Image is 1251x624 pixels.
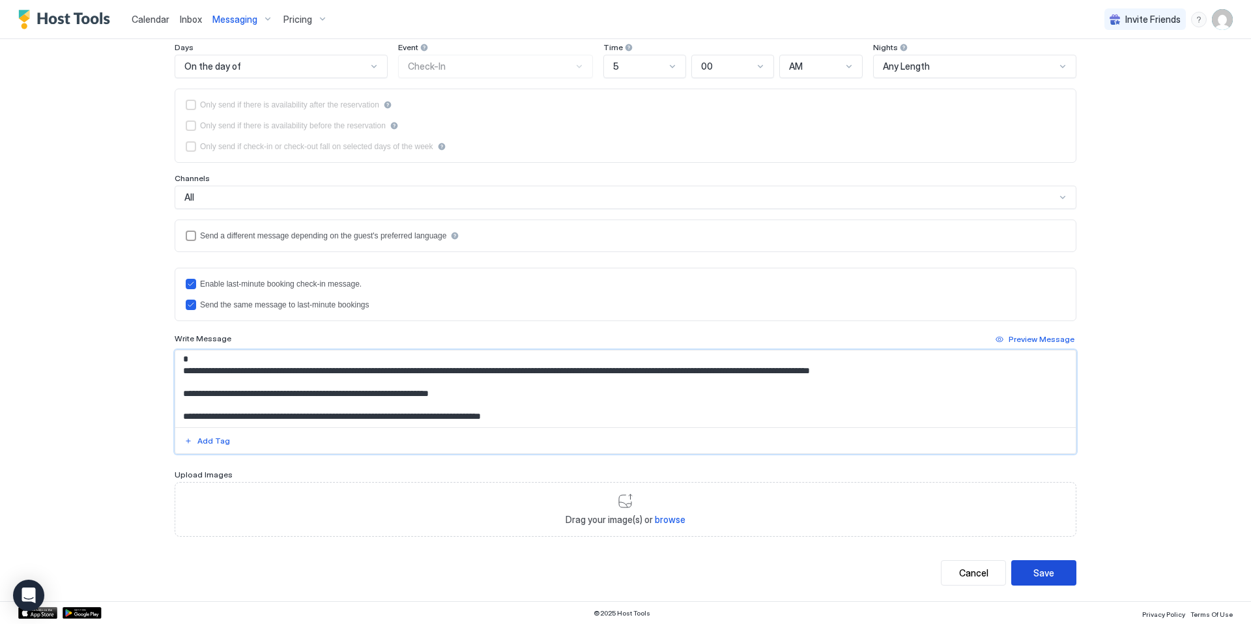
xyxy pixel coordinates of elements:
button: Cancel [941,560,1006,586]
span: Privacy Policy [1142,610,1185,618]
a: Google Play Store [63,607,102,619]
textarea: Input Field [175,350,1076,427]
span: © 2025 Host Tools [594,609,650,617]
div: menu [1191,12,1207,27]
span: 00 [701,61,713,72]
span: Invite Friends [1125,14,1181,25]
span: Days [175,42,194,52]
div: lastMinuteMessageIsTheSame [186,300,1065,310]
div: Send the same message to last-minute bookings [200,300,369,309]
span: Any Length [883,61,930,72]
div: Only send if there is availability after the reservation [200,100,379,109]
span: All [184,191,194,203]
span: Messaging [212,14,257,25]
div: Save [1033,566,1054,580]
span: Channels [175,173,210,183]
div: Cancel [959,566,988,580]
div: lastMinuteMessageEnabled [186,279,1065,289]
span: Calendar [132,14,169,25]
span: Upload Images [175,470,233,479]
span: Pricing [283,14,312,25]
div: Preview Message [1009,333,1074,345]
a: Inbox [180,12,202,26]
span: Nights [873,42,898,52]
span: On the day of [184,61,241,72]
button: Save [1011,560,1076,586]
div: Only send if there is availability before the reservation [200,121,386,130]
span: Time [603,42,623,52]
div: isLimited [186,141,1065,152]
span: Write Message [175,333,231,343]
div: languagesEnabled [186,231,1065,241]
a: App Store [18,607,57,619]
a: Calendar [132,12,169,26]
div: Add Tag [197,435,230,447]
span: Terms Of Use [1190,610,1233,618]
a: Terms Of Use [1190,606,1233,620]
div: afterReservation [186,100,1065,110]
span: 5 [613,61,619,72]
span: AM [789,61,803,72]
div: Only send if check-in or check-out fall on selected days of the week [200,142,433,151]
div: Enable last-minute booking check-in message. [200,279,362,289]
span: Inbox [180,14,202,25]
div: Send a different message depending on the guest's preferred language [200,231,446,240]
button: Preview Message [994,332,1076,347]
button: Add Tag [182,433,232,449]
div: beforeReservation [186,121,1065,131]
div: User profile [1212,9,1233,30]
span: browse [655,514,685,525]
a: Privacy Policy [1142,606,1185,620]
a: Host Tools Logo [18,10,116,29]
span: Event [398,42,418,52]
span: Drag your image(s) or [566,514,685,526]
div: Open Intercom Messenger [13,580,44,611]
